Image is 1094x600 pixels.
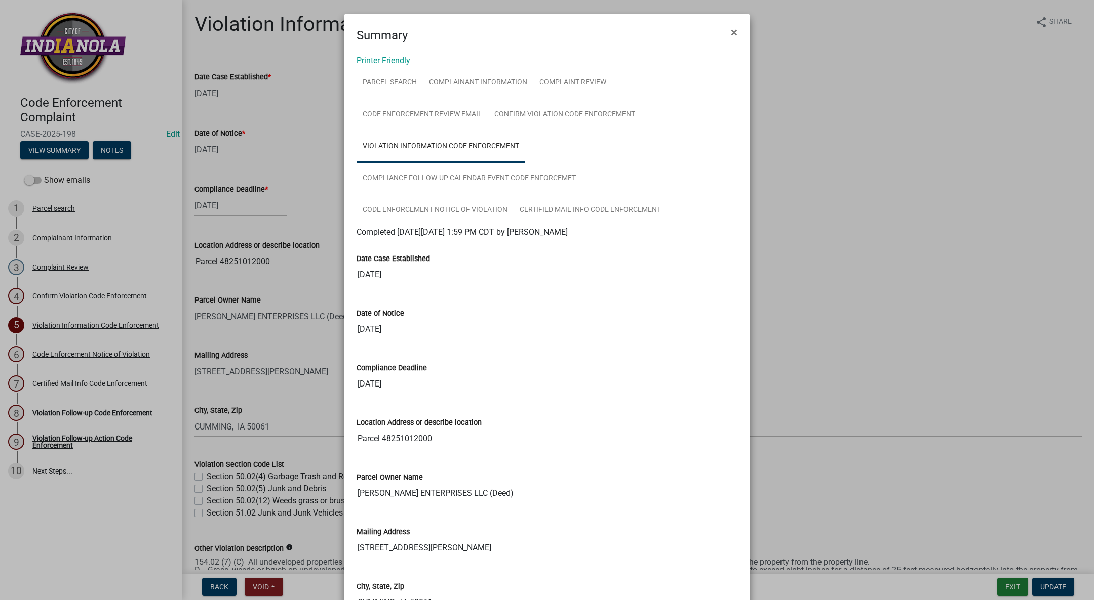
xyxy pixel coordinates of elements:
a: Confirm Violation Code Enforcement [488,99,641,131]
a: Parcel search [357,67,423,99]
a: Violation Information Code Enforcement [357,131,525,163]
a: Code Enforcement Notice of Violation [357,194,514,227]
a: Compliance Follow-up Calendar Event Code Enforcemet [357,162,582,195]
a: Certified Mail Info Code Enforcement [514,194,667,227]
a: Code Enforcement Review Email [357,99,488,131]
a: Complaint Review [533,67,612,99]
h4: Summary [357,26,408,45]
span: × [731,25,737,39]
a: Printer Friendly [357,56,410,65]
a: Complainant Information [423,67,533,99]
label: Parcel Owner Name [357,474,423,481]
label: Mailing Address [357,529,410,536]
span: Completed [DATE][DATE] 1:59 PM CDT by [PERSON_NAME] [357,227,568,237]
label: Date of Notice [357,310,404,317]
button: Close [723,18,746,47]
label: Compliance Deadline [357,365,427,372]
label: City, State, Zip [357,583,404,590]
label: Date Case Established [357,255,430,263]
label: Location Address or describe location [357,419,482,426]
